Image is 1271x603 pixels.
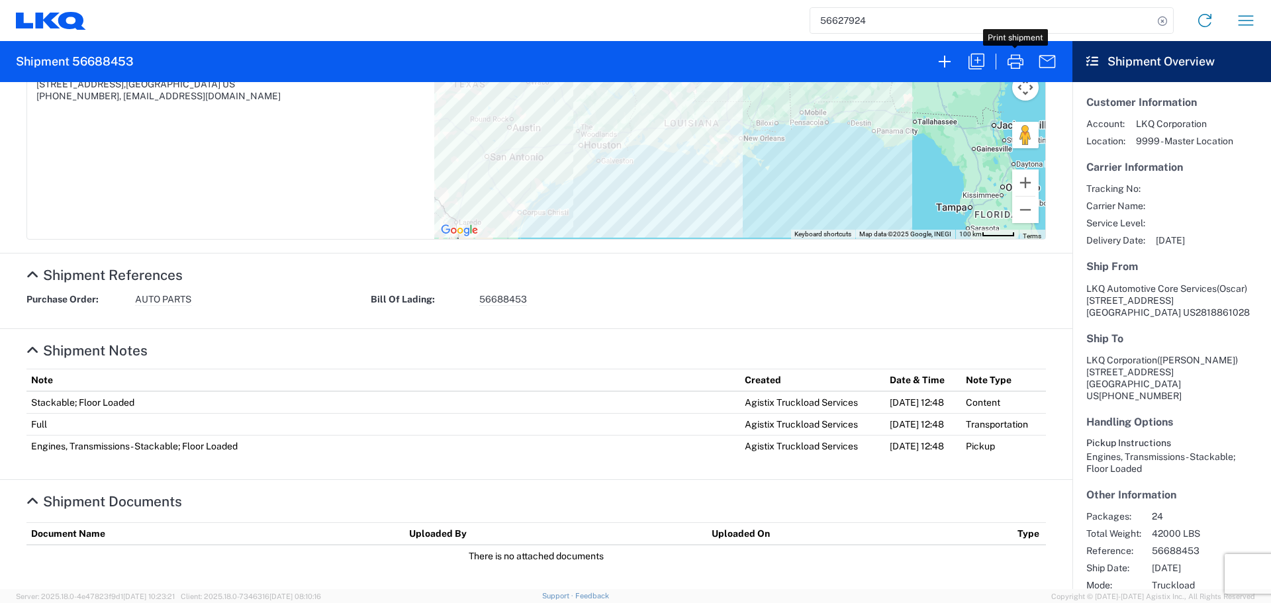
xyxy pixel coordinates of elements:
h5: Handling Options [1086,416,1257,428]
span: 2818861028 [1196,307,1250,318]
a: Open this area in Google Maps (opens a new window) [438,222,481,239]
td: Stackable; Floor Loaded [26,391,740,414]
span: [DATE] [1156,234,1185,246]
button: Zoom out [1012,197,1039,223]
span: 24 [1152,510,1265,522]
span: Truckload [1152,579,1265,591]
input: Shipment, tracking or reference number [810,8,1153,33]
table: Shipment Documents [26,522,1046,567]
span: (Oscar) [1217,283,1247,294]
th: Date & Time [885,369,961,391]
td: [DATE] 12:48 [885,413,961,435]
td: Agistix Truckload Services [740,391,885,414]
table: Shipment Notes [26,369,1046,457]
h6: Pickup Instructions [1086,438,1257,449]
th: Note Type [961,369,1046,391]
a: Support [542,592,575,600]
th: Document Name [26,522,404,545]
strong: Bill Of Lading: [371,293,470,306]
address: [GEOGRAPHIC_DATA] US [1086,354,1257,402]
span: [DATE] 08:10:16 [269,592,321,600]
img: Google [438,222,481,239]
span: Client: 2025.18.0-7346316 [181,592,321,600]
th: Created [740,369,885,391]
span: Carrier Name: [1086,200,1145,212]
span: Location: [1086,135,1125,147]
button: Drag Pegman onto the map to open Street View [1012,122,1039,148]
span: LKQ Automotive Core Services [1086,283,1217,294]
td: Content [961,391,1046,414]
a: Feedback [575,592,609,600]
td: Agistix Truckload Services [740,413,885,435]
td: Transportation [961,413,1046,435]
span: LKQ Corporation [STREET_ADDRESS] [1086,355,1238,377]
span: Total Weight: [1086,528,1141,539]
button: Keyboard shortcuts [794,230,851,239]
h5: Customer Information [1086,96,1257,109]
a: Hide Details [26,342,148,359]
span: [PHONE_NUMBER] [1099,391,1182,401]
td: Engines, Transmissions - Stackable; Floor Loaded [26,435,740,457]
span: 9999 - Master Location [1136,135,1233,147]
span: [DATE] 10:23:21 [123,592,175,600]
span: ([PERSON_NAME]) [1157,355,1238,365]
h2: Shipment 56688453 [16,54,134,70]
td: Pickup [961,435,1046,457]
button: Zoom in [1012,169,1039,196]
button: Map Scale: 100 km per 46 pixels [955,230,1019,239]
td: Full [26,413,740,435]
span: LKQ Corporation [1136,118,1233,130]
th: Uploaded On [707,522,1013,545]
span: Tracking No: [1086,183,1145,195]
strong: Purchase Order: [26,293,126,306]
td: There is no attached documents [26,545,1046,567]
span: Service Level: [1086,217,1145,229]
th: Type [1013,522,1046,545]
div: Engines, Transmissions - Stackable; Floor Loaded [1086,451,1257,475]
span: Map data ©2025 Google, INEGI [859,230,951,238]
h5: Ship From [1086,260,1257,273]
td: [DATE] 12:48 [885,391,961,414]
th: Note [26,369,740,391]
span: Packages: [1086,510,1141,522]
div: [PHONE_NUMBER], [EMAIL_ADDRESS][DOMAIN_NAME] [36,90,425,102]
span: Copyright © [DATE]-[DATE] Agistix Inc., All Rights Reserved [1051,590,1255,602]
span: [GEOGRAPHIC_DATA] US [126,79,235,89]
address: [GEOGRAPHIC_DATA] US [1086,283,1257,318]
span: 56688453 [1152,545,1265,557]
th: Uploaded By [404,522,707,545]
h5: Other Information [1086,488,1257,501]
span: AUTO PARTS [135,293,191,306]
button: Map camera controls [1012,74,1039,101]
span: Delivery Date: [1086,234,1145,246]
span: 56688453 [479,293,527,306]
h5: Carrier Information [1086,161,1257,173]
span: [STREET_ADDRESS], [36,79,126,89]
td: [DATE] 12:48 [885,435,961,457]
span: Account: [1086,118,1125,130]
span: Mode: [1086,579,1141,591]
span: [DATE] [1152,562,1265,574]
h5: Ship To [1086,332,1257,345]
a: Terms [1023,232,1041,240]
span: 42000 LBS [1152,528,1265,539]
header: Shipment Overview [1072,41,1271,82]
span: 100 km [959,230,982,238]
span: [STREET_ADDRESS] [1086,295,1174,306]
a: Hide Details [26,493,182,510]
span: Server: 2025.18.0-4e47823f9d1 [16,592,175,600]
span: Ship Date: [1086,562,1141,574]
a: Hide Details [26,267,183,283]
td: Agistix Truckload Services [740,435,885,457]
span: Reference: [1086,545,1141,557]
